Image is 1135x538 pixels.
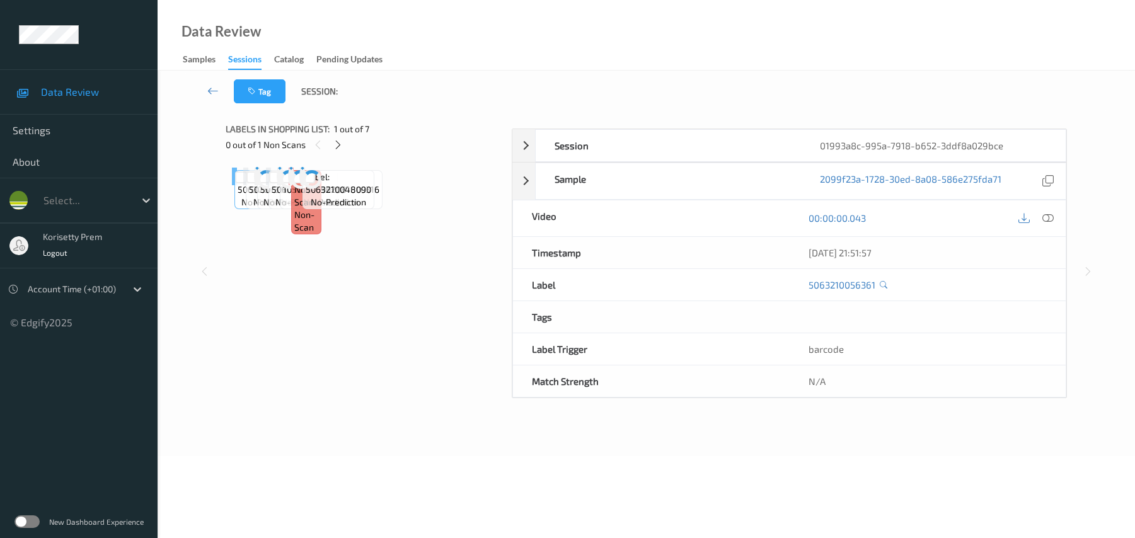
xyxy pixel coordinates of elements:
[183,53,216,69] div: Samples
[513,269,789,300] div: Label
[334,123,369,135] span: 1 out of 7
[316,51,395,69] a: Pending Updates
[536,130,801,161] div: Session
[226,123,330,135] span: Labels in shopping list:
[275,196,331,209] span: no-prediction
[790,333,1066,365] div: barcode
[274,53,304,69] div: Catalog
[234,79,285,103] button: Tag
[311,196,366,209] span: no-prediction
[316,53,383,69] div: Pending Updates
[253,196,309,209] span: no-prediction
[181,25,261,38] div: Data Review
[809,278,875,291] a: 5063210056361
[790,365,1066,397] div: N/A
[226,137,503,152] div: 0 out of 1 Non Scans
[512,163,1066,200] div: Sample2099f23a-1728-30ed-8a08-586e275fda71
[536,163,801,199] div: Sample
[301,85,338,98] span: Session:
[513,365,789,397] div: Match Strength
[241,196,297,209] span: no-prediction
[512,129,1066,162] div: Session01993a8c-995a-7918-b652-3ddf8a029bce
[513,237,789,268] div: Timestamp
[801,130,1066,161] div: 01993a8c-995a-7918-b652-3ddf8a029bce
[820,173,1001,190] a: 2099f23a-1728-30ed-8a08-586e275fda71
[228,51,274,70] a: Sessions
[263,196,319,209] span: no-prediction
[183,51,228,69] a: Samples
[306,171,371,196] span: Label: 5063210048090
[294,171,318,209] span: Label: Non-Scan
[513,333,789,365] div: Label Trigger
[513,301,789,333] div: Tags
[513,200,789,236] div: Video
[274,51,316,69] a: Catalog
[294,209,318,234] span: non-scan
[809,246,1047,259] div: [DATE] 21:51:57
[809,212,866,224] a: 00:00:00.043
[228,53,262,70] div: Sessions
